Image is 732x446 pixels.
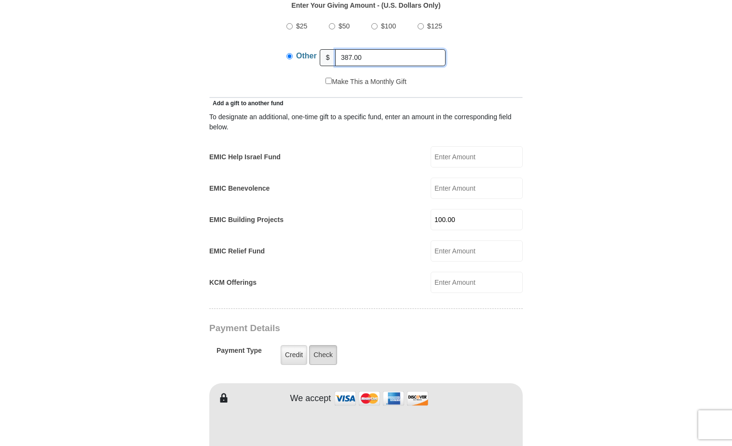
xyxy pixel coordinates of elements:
label: Credit [281,345,307,365]
span: $100 [381,22,396,30]
img: credit cards accepted [333,388,430,409]
div: To designate an additional, one-time gift to a specific fund, enter an amount in the correspondin... [209,112,523,132]
span: Add a gift to another fund [209,100,284,107]
h3: Payment Details [209,323,455,334]
input: Enter Amount [431,146,523,167]
span: $125 [427,22,442,30]
span: Other [296,52,317,60]
label: EMIC Help Israel Fund [209,152,281,162]
input: Make This a Monthly Gift [325,78,332,84]
input: Enter Amount [431,240,523,262]
span: $ [320,49,336,66]
label: Make This a Monthly Gift [325,77,407,87]
label: EMIC Benevolence [209,183,270,194]
label: EMIC Building Projects [209,215,284,225]
label: Check [309,345,337,365]
input: Enter Amount [431,272,523,293]
strong: Enter Your Giving Amount - (U.S. Dollars Only) [291,1,440,9]
span: $50 [339,22,350,30]
span: $25 [296,22,307,30]
h4: We accept [290,393,331,404]
input: Enter Amount [431,209,523,230]
label: KCM Offerings [209,278,257,288]
h5: Payment Type [217,347,262,360]
input: Enter Amount [431,178,523,199]
input: Other Amount [335,49,446,66]
label: EMIC Relief Fund [209,246,265,256]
